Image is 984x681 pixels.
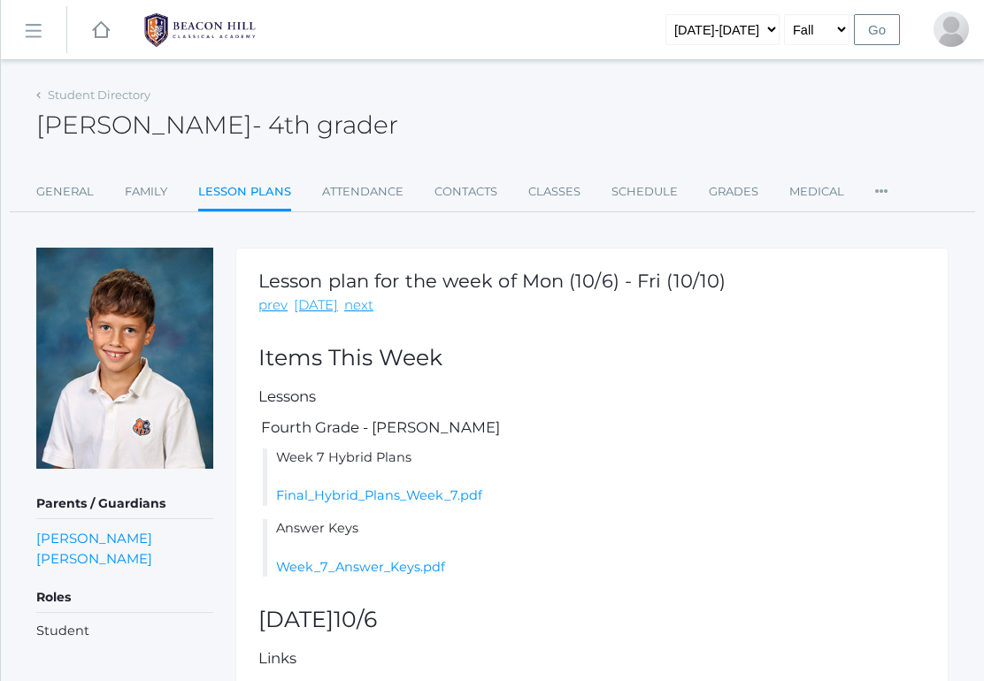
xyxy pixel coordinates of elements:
a: [PERSON_NAME] [36,548,152,569]
li: Week 7 Hybrid Plans [263,448,926,506]
h2: [PERSON_NAME] [36,111,398,139]
h5: Fourth Grade - [PERSON_NAME] [258,419,926,435]
h5: Lessons [258,388,926,404]
a: Contacts [434,174,497,210]
a: prev [258,295,288,316]
a: Attendance [322,174,404,210]
h5: Links [258,650,926,666]
a: Grades [709,174,758,210]
h2: [DATE] [258,608,926,632]
a: [DATE] [294,295,338,316]
a: Student Directory [48,88,150,102]
a: Week_7_Answer_Keys.pdf [276,559,445,575]
h2: Items This Week [258,346,926,371]
a: General [36,174,94,210]
div: Sara Delic [934,11,969,47]
img: 1_BHCALogos-05.png [134,8,266,52]
a: Family [125,174,167,210]
a: Medical [789,174,844,210]
img: Luka Delic [36,248,213,469]
a: Lesson Plans [198,174,291,212]
h5: Parents / Guardians [36,489,213,519]
span: 10/6 [334,606,377,632]
span: - 4th grader [252,110,398,140]
a: Final_Hybrid_Plans_Week_7.pdf [276,487,482,503]
h5: Roles [36,583,213,613]
a: [PERSON_NAME] [36,528,152,548]
h1: Lesson plan for the week of Mon (10/6) - Fri (10/10) [258,271,726,291]
a: Classes [528,174,580,210]
a: next [344,295,373,316]
input: Go [854,14,900,45]
li: Answer Keys [263,519,926,577]
li: Student [36,622,213,641]
a: Schedule [611,174,678,210]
